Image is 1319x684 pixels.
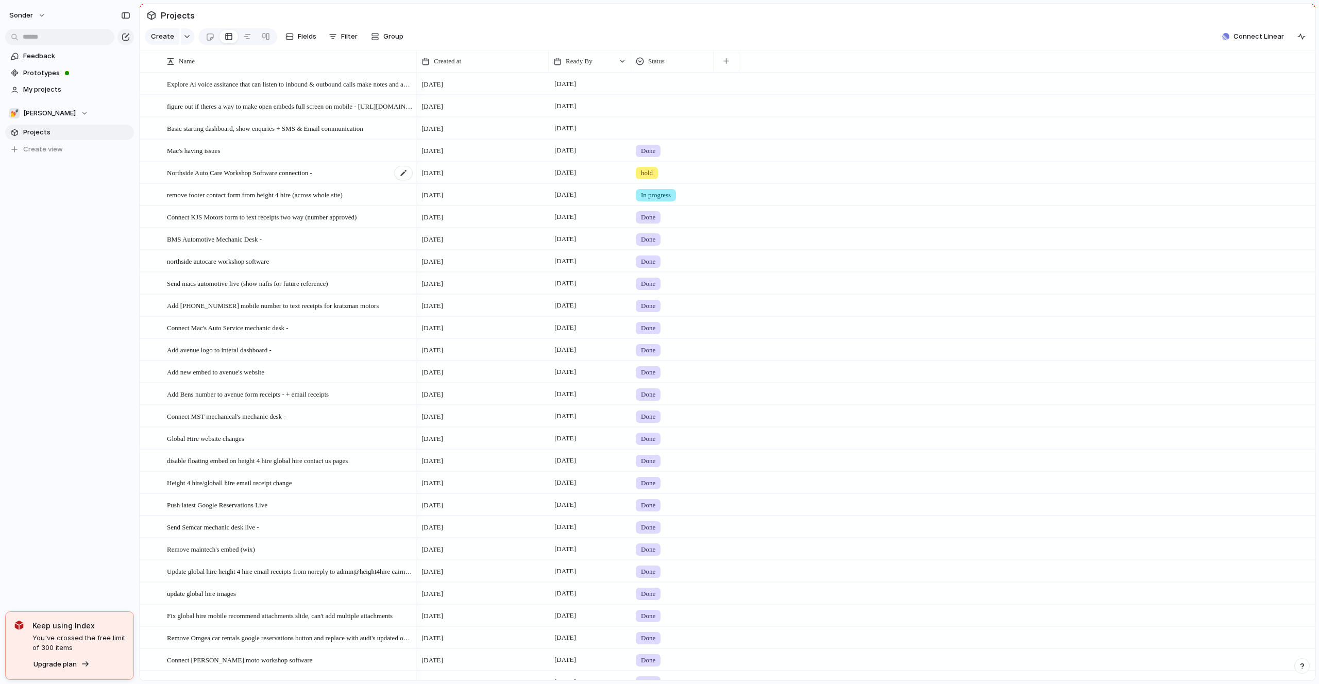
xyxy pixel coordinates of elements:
span: Done [641,212,655,223]
span: [DATE] [552,609,579,622]
span: Push latest Google Reservations Live [167,499,267,510]
span: [DATE] [421,611,443,621]
span: Done [641,500,655,510]
span: [DATE] [552,631,579,644]
span: Done [641,345,655,355]
button: Fields [281,28,320,45]
span: [DATE] [552,454,579,467]
span: [DATE] [421,146,443,156]
span: [DATE] [421,633,443,643]
span: [DATE] [552,166,579,179]
span: Upgrade plan [33,659,77,670]
span: In progress [641,190,671,200]
span: Feedback [23,51,130,61]
span: [DATE] [552,654,579,666]
span: Group [383,31,403,42]
span: Create [151,31,174,42]
span: [DATE] [552,144,579,157]
span: remove footer contact form from height 4 hire (across whole site) [167,189,343,200]
span: [DATE] [552,432,579,444]
span: Done [641,633,655,643]
span: [DATE] [421,456,443,466]
span: [DATE] [421,79,443,90]
span: Prototypes [23,68,130,78]
span: Connect MST mechanical's mechanic desk - [167,410,286,422]
span: [DATE] [421,367,443,378]
a: Projects [5,125,134,140]
span: Done [641,434,655,444]
span: [DATE] [421,478,443,488]
span: [DATE] [421,168,443,178]
span: update global hire images [167,587,236,599]
span: Done [641,456,655,466]
span: Done [641,589,655,599]
span: My projects [23,84,130,95]
span: [DATE] [552,277,579,289]
span: Height 4 hire/globall hire email receipt change [167,476,292,488]
span: disable floating embed on height 4 hire global hire contact us pages [167,454,348,466]
span: Create view [23,144,63,155]
span: You've crossed the free limit of 300 items [32,633,125,653]
span: [DATE] [552,388,579,400]
span: Send macs automotive live (show nafis for future reference) [167,277,328,289]
span: Done [641,234,655,245]
span: Fix global hire mobile recommend attachments slide, can't add multiple attachments [167,609,393,621]
span: Global Hire website changes [167,432,244,444]
span: [DATE] [421,500,443,510]
span: Explore Ai voice assitance that can listen to inbound & outbound calls make notes and add to aven... [167,78,413,90]
span: Done [641,301,655,311]
span: Connect [PERSON_NAME] moto workshop software [167,654,312,665]
span: [DATE] [421,124,443,134]
span: [DATE] [552,587,579,600]
span: [DATE] [421,234,443,245]
span: Projects [23,127,130,138]
span: [DATE] [421,522,443,533]
span: [DATE] [552,366,579,378]
span: [DATE] [552,499,579,511]
span: [DATE] [552,476,579,489]
span: [DATE] [552,410,579,422]
span: Remove Omgea car rentals google reservations button and replace with audi's updated one in sheets [167,631,413,643]
span: Done [641,279,655,289]
span: Add Bens number to avenue form receipts - + email receipts [167,388,329,400]
span: Done [641,256,655,267]
span: Done [641,146,655,156]
span: [DATE] [552,189,579,201]
span: [DATE] [552,565,579,577]
button: Create [145,28,179,45]
button: Connect Linear [1218,29,1288,44]
span: [DATE] [552,255,579,267]
button: 💅[PERSON_NAME] [5,106,134,121]
span: Done [641,611,655,621]
span: [DATE] [421,567,443,577]
span: [DATE] [421,212,443,223]
span: [DATE] [421,389,443,400]
div: 💅 [9,108,20,118]
span: Done [641,389,655,400]
span: Status [648,56,665,66]
button: Create view [5,142,134,157]
span: [DATE] [421,412,443,422]
span: [DATE] [552,100,579,112]
span: sonder [9,10,33,21]
span: northside autocare workshop software [167,255,269,267]
span: Done [641,478,655,488]
span: [DATE] [421,323,443,333]
span: [DATE] [552,521,579,533]
span: Send Semcar mechanic desk live - [167,521,259,533]
span: Done [641,412,655,422]
span: [DATE] [421,101,443,112]
button: Upgrade plan [30,657,93,672]
span: [DATE] [421,279,443,289]
span: Remove maintech's embed (wix) [167,543,255,555]
span: Done [641,323,655,333]
span: Connect Mac's Auto Service mechanic desk - [167,321,289,333]
span: Created at [434,56,461,66]
span: Filter [341,31,358,42]
span: [DATE] [421,301,443,311]
span: Done [641,655,655,665]
span: Ready By [566,56,593,66]
span: Keep using Index [32,620,125,631]
span: [DATE] [552,233,579,245]
a: Feedback [5,48,134,64]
